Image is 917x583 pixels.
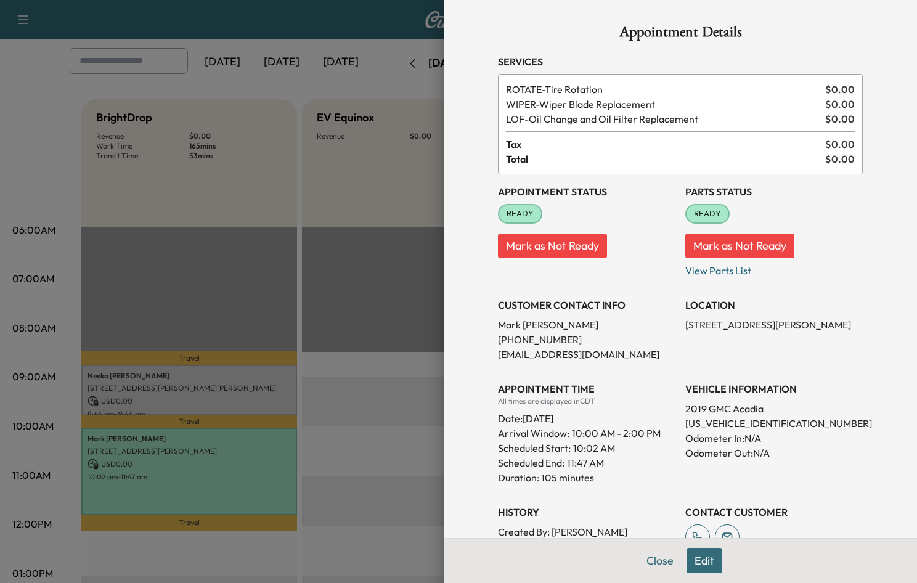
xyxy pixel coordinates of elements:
span: $ 0.00 [825,137,855,152]
div: All times are displayed in CDT [498,396,675,406]
h3: Services [498,54,863,69]
span: 10:00 AM - 2:00 PM [572,426,661,441]
p: Arrival Window: [498,426,675,441]
p: [US_VEHICLE_IDENTIFICATION_NUMBER] [685,416,863,431]
span: Tire Rotation [506,82,820,97]
button: Mark as Not Ready [498,234,607,258]
p: Duration: 105 minutes [498,470,675,485]
span: Total [506,152,825,166]
h3: History [498,505,675,520]
span: $ 0.00 [825,112,855,126]
div: Date: [DATE] [498,406,675,426]
span: Wiper Blade Replacement [506,97,820,112]
span: $ 0.00 [825,152,855,166]
h3: LOCATION [685,298,863,312]
p: Odometer In: N/A [685,431,863,446]
p: [STREET_ADDRESS][PERSON_NAME] [685,317,863,332]
p: 2019 GMC Acadia [685,401,863,416]
h3: APPOINTMENT TIME [498,381,675,396]
h1: Appointment Details [498,25,863,44]
p: Scheduled End: [498,455,564,470]
span: $ 0.00 [825,97,855,112]
h3: CONTACT CUSTOMER [685,505,863,520]
button: Close [638,548,682,573]
p: Odometer Out: N/A [685,446,863,460]
button: Edit [687,548,722,573]
span: $ 0.00 [825,82,855,97]
span: READY [687,208,728,220]
p: Mark [PERSON_NAME] [498,317,675,332]
span: Oil Change and Oil Filter Replacement [506,112,820,126]
span: READY [499,208,541,220]
p: [EMAIL_ADDRESS][DOMAIN_NAME] [498,347,675,362]
h3: Appointment Status [498,184,675,199]
p: Scheduled Start: [498,441,571,455]
p: 11:47 AM [567,455,604,470]
p: [PHONE_NUMBER] [498,332,675,347]
h3: Parts Status [685,184,863,199]
button: Mark as Not Ready [685,234,794,258]
p: View Parts List [685,258,863,278]
h3: CUSTOMER CONTACT INFO [498,298,675,312]
h3: VEHICLE INFORMATION [685,381,863,396]
span: Tax [506,137,825,152]
p: Created By : [PERSON_NAME] [498,524,675,539]
p: 10:02 AM [573,441,615,455]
